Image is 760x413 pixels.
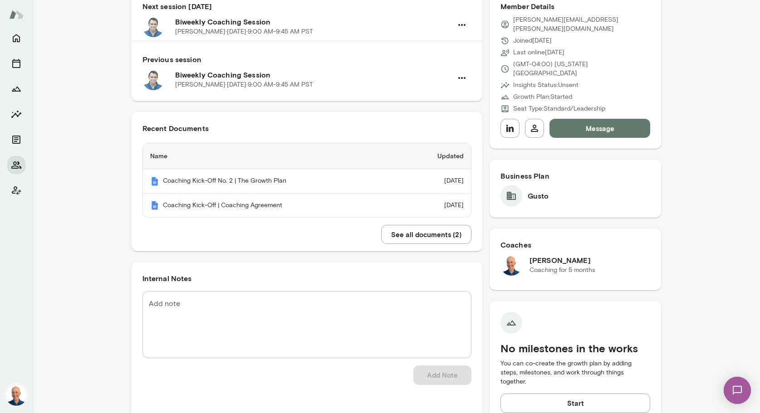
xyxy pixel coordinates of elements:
button: Members [7,156,25,174]
th: Coaching Kick-Off | Coaching Agreement [143,194,401,218]
p: Insights Status: Unsent [513,81,579,90]
p: You can co-create the growth plan by adding steps, milestones, and work through things together. [500,359,651,386]
td: [DATE] [401,169,471,194]
button: Sessions [7,54,25,73]
h6: Previous session [142,54,471,65]
h5: No milestones in the works [500,341,651,355]
img: Mark Lazen [500,254,522,276]
h6: Coaches [500,239,651,250]
button: Home [7,29,25,47]
th: Coaching Kick-Off No. 2 | The Growth Plan [143,169,401,194]
p: (GMT-04:00) [US_STATE][GEOGRAPHIC_DATA] [513,60,651,78]
img: Mento [150,177,159,186]
h6: Member Details [500,1,651,12]
button: Growth Plan [7,80,25,98]
button: See all documents (2) [381,225,471,244]
th: Name [143,143,401,169]
h6: Internal Notes [142,273,471,284]
img: Mark Lazen [5,384,27,406]
p: Joined [DATE] [513,36,552,45]
img: Mento [150,201,159,210]
button: Documents [7,131,25,149]
p: Growth Plan: Started [513,92,572,102]
button: Insights [7,105,25,123]
h6: Biweekly Coaching Session [175,16,452,27]
h6: Next session [DATE] [142,1,471,12]
th: Updated [401,143,471,169]
button: Start [500,394,651,413]
p: [PERSON_NAME][EMAIL_ADDRESS][PERSON_NAME][DOMAIN_NAME] [513,15,651,34]
h6: Recent Documents [142,123,471,134]
img: Mento [9,6,24,23]
p: Seat Type: Standard/Leadership [513,104,605,113]
h6: [PERSON_NAME] [530,255,595,266]
td: [DATE] [401,194,471,218]
h6: Gusto [528,190,549,201]
p: [PERSON_NAME] · [DATE] · 9:00 AM-9:45 AM PST [175,80,313,89]
p: Coaching for 5 months [530,266,595,275]
button: Message [549,119,651,138]
p: Last online [DATE] [513,48,564,57]
h6: Biweekly Coaching Session [175,69,452,80]
button: Client app [7,181,25,199]
p: [PERSON_NAME] · [DATE] · 9:00 AM-9:45 AM PST [175,27,313,36]
h6: Business Plan [500,170,651,181]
